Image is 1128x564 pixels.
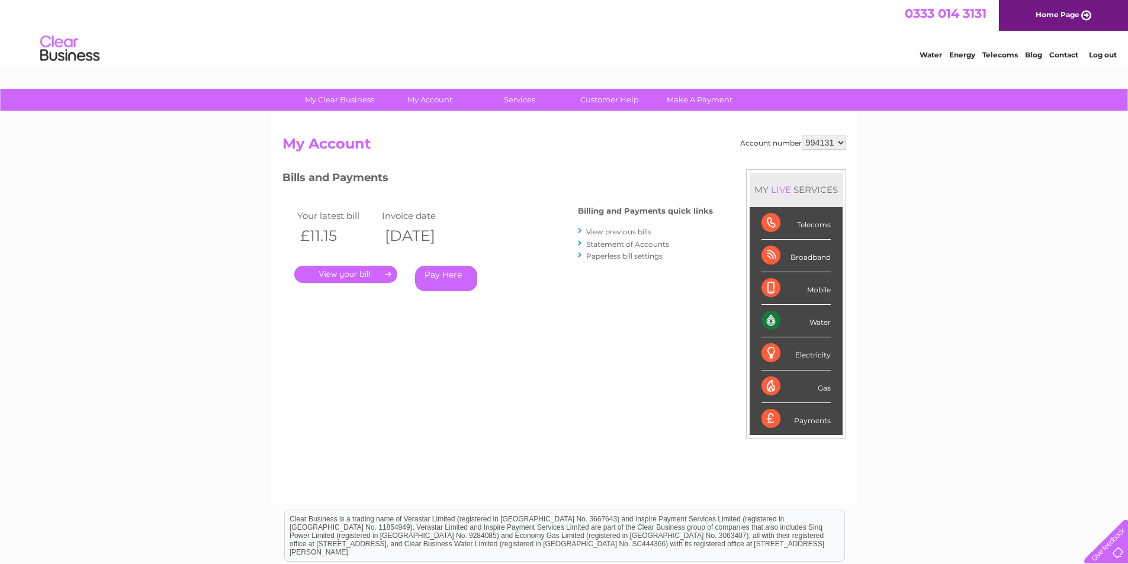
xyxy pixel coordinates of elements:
[761,305,831,337] div: Water
[381,89,478,111] a: My Account
[285,7,844,57] div: Clear Business is a trading name of Verastar Limited (registered in [GEOGRAPHIC_DATA] No. 3667643...
[750,173,843,207] div: MY SERVICES
[294,224,380,248] th: £11.15
[1049,50,1078,59] a: Contact
[761,403,831,435] div: Payments
[905,6,986,21] a: 0333 014 3131
[1089,50,1117,59] a: Log out
[578,207,713,215] h4: Billing and Payments quick links
[40,31,100,67] img: logo.png
[294,266,397,283] a: .
[761,207,831,240] div: Telecoms
[294,208,380,224] td: Your latest bill
[586,252,663,260] a: Paperless bill settings
[282,136,846,158] h2: My Account
[282,169,713,190] h3: Bills and Payments
[769,184,793,195] div: LIVE
[291,89,388,111] a: My Clear Business
[982,50,1018,59] a: Telecoms
[586,240,669,249] a: Statement of Accounts
[949,50,975,59] a: Energy
[740,136,846,150] div: Account number
[651,89,748,111] a: Make A Payment
[761,240,831,272] div: Broadband
[415,266,477,291] a: Pay Here
[471,89,568,111] a: Services
[379,208,464,224] td: Invoice date
[586,227,651,236] a: View previous bills
[561,89,658,111] a: Customer Help
[379,224,464,248] th: [DATE]
[761,337,831,370] div: Electricity
[761,370,831,403] div: Gas
[920,50,942,59] a: Water
[761,272,831,305] div: Mobile
[1025,50,1042,59] a: Blog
